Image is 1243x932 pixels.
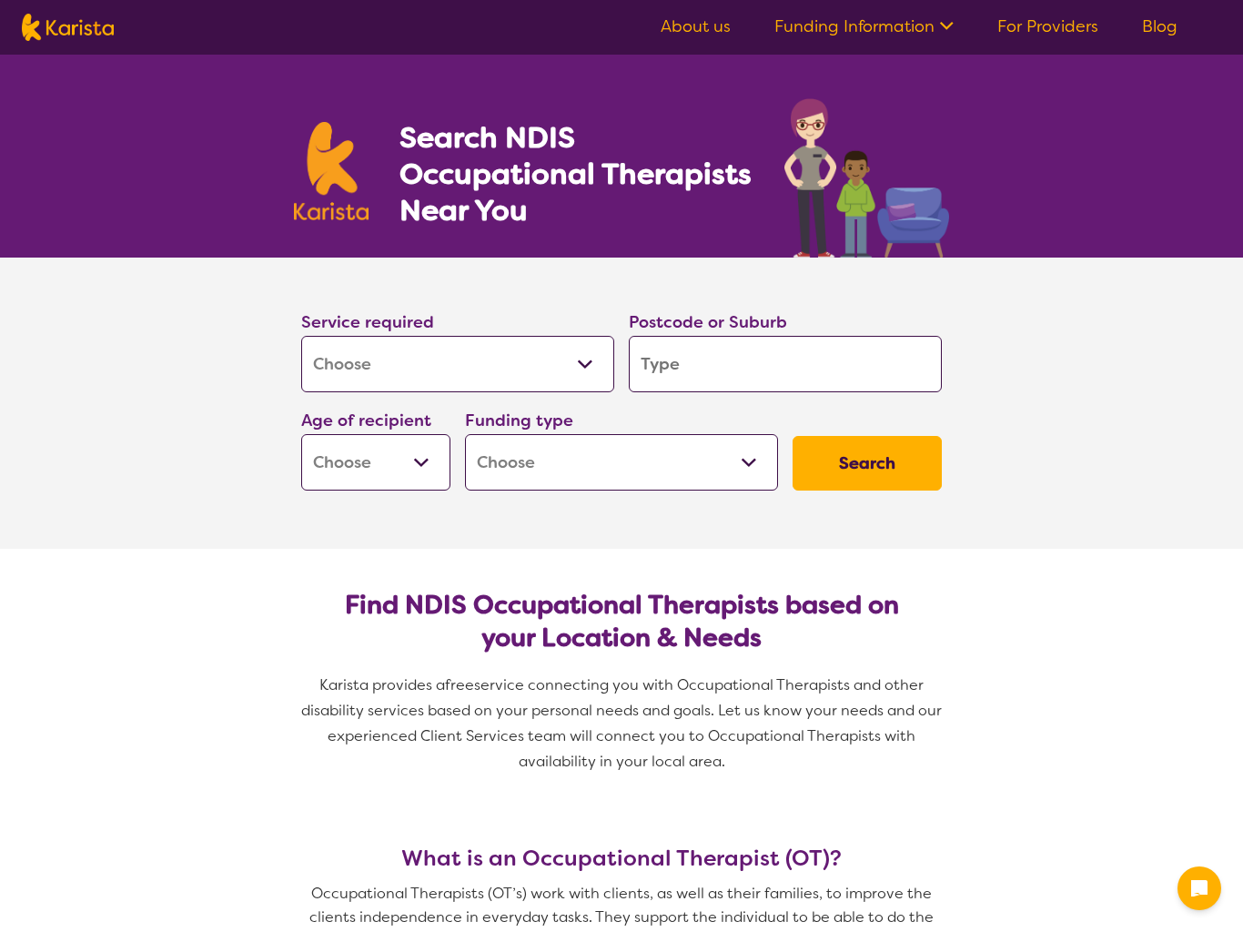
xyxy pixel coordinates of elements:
label: Funding type [465,410,573,431]
span: Karista provides a [319,675,445,694]
a: Blog [1142,15,1177,37]
img: occupational-therapy [784,98,949,258]
input: Type [629,336,942,392]
span: service connecting you with Occupational Therapists and other disability services based on your p... [301,675,945,771]
span: free [445,675,474,694]
button: Search [793,436,942,491]
label: Age of recipient [301,410,431,431]
img: Karista logo [294,122,369,220]
label: Service required [301,311,434,333]
h2: Find NDIS Occupational Therapists based on your Location & Needs [316,589,927,654]
a: About us [661,15,731,37]
a: Funding Information [774,15,954,37]
label: Postcode or Suburb [629,311,787,333]
img: Karista logo [22,14,114,41]
h1: Search NDIS Occupational Therapists Near You [399,119,753,228]
a: For Providers [997,15,1098,37]
h3: What is an Occupational Therapist (OT)? [294,846,949,871]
